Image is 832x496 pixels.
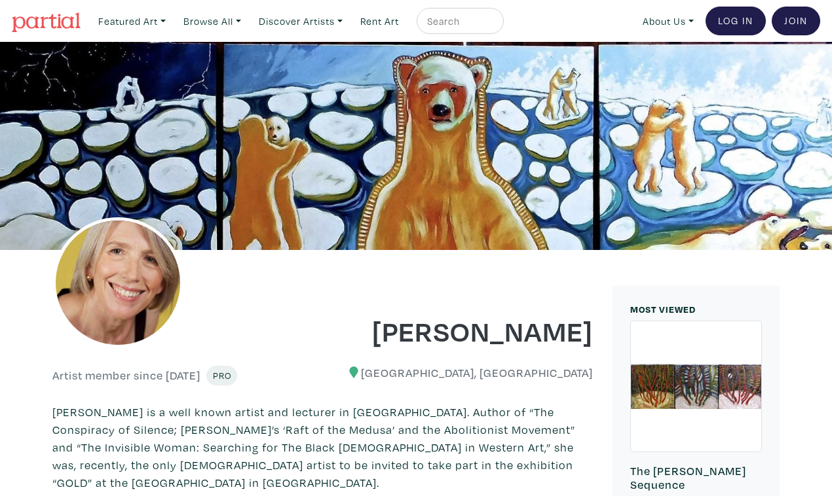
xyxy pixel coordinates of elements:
[706,7,766,35] a: Log In
[637,8,700,35] a: About Us
[253,8,349,35] a: Discover Artists
[333,313,594,348] h1: [PERSON_NAME]
[52,217,183,348] img: phpThumb.php
[630,303,696,315] small: MOST VIEWED
[178,8,247,35] a: Browse All
[52,403,593,491] p: [PERSON_NAME] is a well known artist and lecturer in [GEOGRAPHIC_DATA]. Author of “The Conspiracy...
[333,366,594,380] h6: [GEOGRAPHIC_DATA], [GEOGRAPHIC_DATA]
[630,464,762,492] h6: The [PERSON_NAME] Sequence
[772,7,820,35] a: Join
[354,8,405,35] a: Rent Art
[52,368,200,383] h6: Artist member since [DATE]
[212,369,231,381] span: Pro
[426,13,491,29] input: Search
[92,8,172,35] a: Featured Art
